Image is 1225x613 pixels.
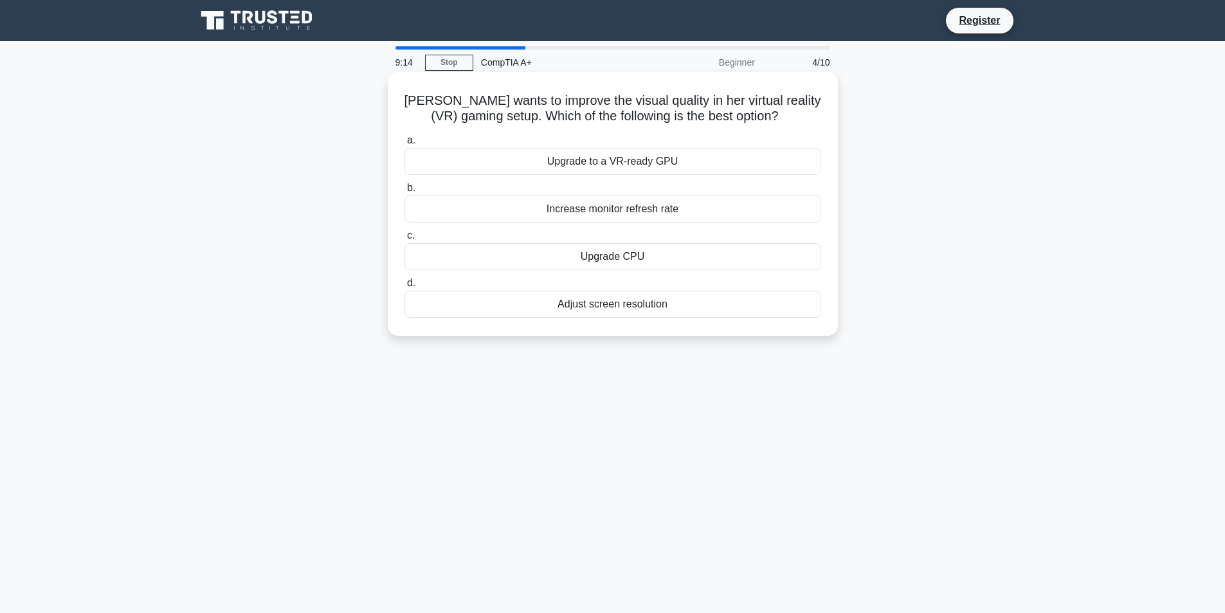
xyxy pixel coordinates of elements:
[763,50,838,75] div: 4/10
[404,243,821,270] div: Upgrade CPU
[407,277,415,288] span: d.
[403,93,822,125] h5: [PERSON_NAME] wants to improve the visual quality in her virtual reality (VR) gaming setup. Which...
[951,12,1008,28] a: Register
[407,230,415,241] span: c.
[473,50,650,75] div: CompTIA A+
[425,55,473,71] a: Stop
[404,291,821,318] div: Adjust screen resolution
[407,134,415,145] span: a.
[650,50,763,75] div: Beginner
[404,148,821,175] div: Upgrade to a VR-ready GPU
[388,50,425,75] div: 9:14
[404,196,821,223] div: Increase monitor refresh rate
[407,182,415,193] span: b.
